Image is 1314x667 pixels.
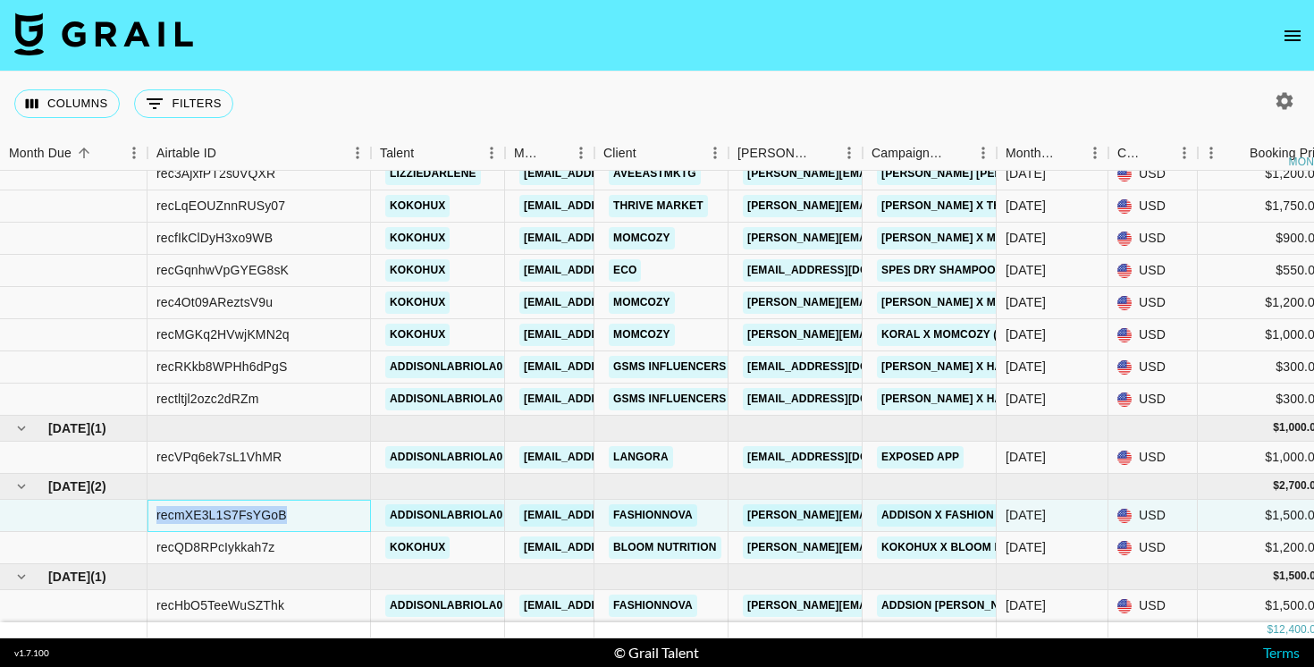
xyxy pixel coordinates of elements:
div: Month Due [1006,136,1057,171]
a: lizziedarlene [385,163,481,185]
a: kokohux [385,291,450,314]
button: Menu [1171,139,1198,166]
a: [EMAIL_ADDRESS][DOMAIN_NAME] [743,356,943,378]
a: [PERSON_NAME][EMAIL_ADDRESS][PERSON_NAME][DOMAIN_NAME] [743,291,1126,314]
div: recQD8RPcIykkah7z [156,538,274,556]
div: Campaign (Type) [863,136,997,171]
a: GSMS Influencers [609,356,730,378]
button: hide children [9,564,34,589]
a: kokohux [385,259,450,282]
a: [EMAIL_ADDRESS][PERSON_NAME][DOMAIN_NAME] [519,536,811,559]
a: [EMAIL_ADDRESS][DOMAIN_NAME] [743,259,943,282]
div: Jun '25 [1006,293,1046,311]
span: [DATE] [48,477,90,495]
div: Airtable ID [156,136,216,171]
button: Sort [72,140,97,165]
div: Jun '25 [1006,261,1046,279]
div: USD [1108,319,1198,351]
a: [PERSON_NAME] x Momcozy (Bottle Warmer + Bottle Washer) [877,227,1262,249]
a: [EMAIL_ADDRESS][PERSON_NAME][DOMAIN_NAME] [519,163,811,185]
button: hide children [9,416,34,441]
div: $ [1267,622,1273,637]
a: [PERSON_NAME][EMAIL_ADDRESS][DOMAIN_NAME] [743,504,1034,527]
div: recVPq6ek7sL1VhMR [156,448,282,466]
a: [PERSON_NAME][EMAIL_ADDRESS][DOMAIN_NAME] [743,227,1034,249]
a: Langora [609,446,673,469]
button: Menu [702,139,729,166]
div: USD [1108,158,1198,190]
div: Client [603,136,636,171]
div: Campaign (Type) [872,136,945,171]
span: ( 2 ) [90,477,106,495]
div: Talent [371,136,505,171]
a: kokohux [385,195,450,217]
a: AveEastMktg [609,163,701,185]
button: Sort [1225,140,1250,165]
div: USD [1108,287,1198,319]
div: recmXE3L1S7FsYGoB [156,506,287,524]
a: Addsion [PERSON_NAME] x Fashion Nova PART 2 [877,595,1168,617]
a: addisonlabriola0 [385,595,507,617]
div: recHbO5TeeWuSZThk [156,596,284,614]
button: Sort [945,140,970,165]
button: Menu [970,139,997,166]
a: Fashionnova [609,595,697,617]
div: Talent [380,136,414,171]
a: [PERSON_NAME] x Momcozy [877,291,1048,314]
div: Jun '25 [1006,165,1046,182]
a: [PERSON_NAME] x Hairdryer Campaign - DOWNPAYMENT [877,356,1214,378]
div: Client [594,136,729,171]
a: [EMAIL_ADDRESS][PERSON_NAME][DOMAIN_NAME] [519,504,811,527]
button: Menu [1198,139,1225,166]
button: Sort [1146,140,1171,165]
button: Select columns [14,89,120,118]
a: [PERSON_NAME][EMAIL_ADDRESS][PERSON_NAME][DOMAIN_NAME] [743,195,1126,217]
button: Menu [478,139,505,166]
div: USD [1108,442,1198,474]
div: recGqnhwVpGYEG8sK [156,261,289,279]
a: [EMAIL_ADDRESS][PERSON_NAME][DOMAIN_NAME] [519,259,811,282]
a: kokohux [385,227,450,249]
div: USD [1108,532,1198,564]
a: [EMAIL_ADDRESS][PERSON_NAME][DOMAIN_NAME] [519,388,811,410]
a: addisonlabriola0 [385,446,507,469]
a: Thrive Market [609,195,708,217]
div: Jun '25 [1006,358,1046,376]
a: [PERSON_NAME] [PERSON_NAME] x Out Of The Blue [877,163,1185,185]
div: Sep '25 [1006,596,1046,614]
a: [PERSON_NAME][EMAIL_ADDRESS][DOMAIN_NAME] [743,324,1034,346]
div: Manager [505,136,594,171]
a: addisonlabriola0 [385,388,507,410]
button: Sort [811,140,836,165]
button: Show filters [134,89,233,118]
div: $ [1273,569,1279,584]
span: ( 1 ) [90,568,106,586]
div: $ [1273,478,1279,494]
div: [PERSON_NAME] [737,136,811,171]
div: Month Due [997,136,1108,171]
a: Momcozy [609,324,675,346]
div: USD [1108,223,1198,255]
div: Jul '25 [1006,448,1046,466]
a: Koral x Momcozy (stroller) [877,324,1064,346]
div: rec3AjxfPT2s0VQXR [156,165,275,182]
div: Manager [514,136,543,171]
a: [EMAIL_ADDRESS][PERSON_NAME][DOMAIN_NAME] [519,595,811,617]
div: © Grail Talent [614,644,699,662]
a: [EMAIL_ADDRESS][PERSON_NAME][DOMAIN_NAME] [519,227,811,249]
div: Currency [1108,136,1198,171]
div: recLqEOUZnnRUSy07 [156,197,285,215]
a: [EMAIL_ADDRESS][PERSON_NAME][DOMAIN_NAME] [519,324,811,346]
a: [PERSON_NAME][EMAIL_ADDRESS][DOMAIN_NAME] [743,536,1034,559]
a: Kokohux x Bloom Nutrition - Crisp Apple Energy [877,536,1190,559]
div: USD [1108,190,1198,223]
a: Spes Dry Shampoo [877,259,1000,282]
a: Terms [1263,644,1300,661]
a: [PERSON_NAME][EMAIL_ADDRESS][DOMAIN_NAME] [743,163,1034,185]
button: Sort [543,140,568,165]
div: Aug '25 [1006,538,1046,556]
button: Menu [836,139,863,166]
a: [EMAIL_ADDRESS][PERSON_NAME][DOMAIN_NAME] [519,291,811,314]
button: hide children [9,474,34,499]
div: Currency [1117,136,1146,171]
